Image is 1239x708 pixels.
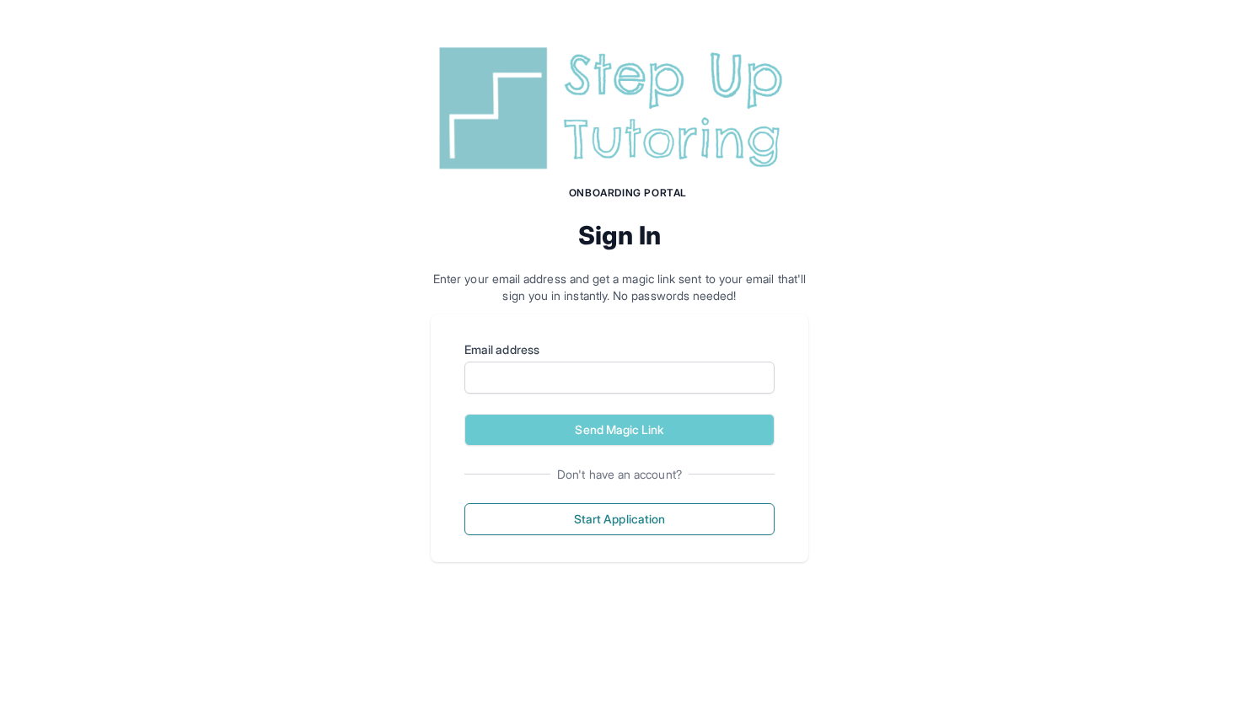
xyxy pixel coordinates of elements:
[464,414,775,446] button: Send Magic Link
[464,503,775,535] button: Start Application
[431,40,808,176] img: Step Up Tutoring horizontal logo
[464,341,775,358] label: Email address
[431,271,808,304] p: Enter your email address and get a magic link sent to your email that'll sign you in instantly. N...
[431,220,808,250] h2: Sign In
[448,186,808,200] h1: Onboarding Portal
[550,466,689,483] span: Don't have an account?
